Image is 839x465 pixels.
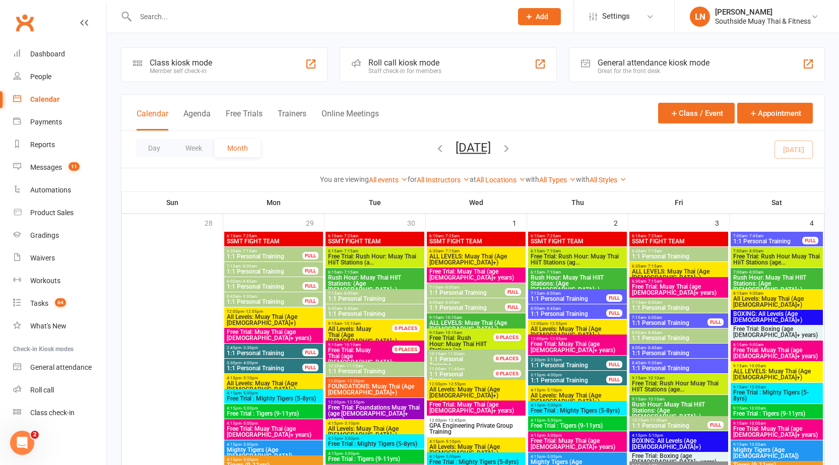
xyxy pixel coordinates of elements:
[733,311,821,323] span: BOXING: All Levels (Age [DEMOGRAPHIC_DATA]+)
[649,418,667,423] span: - 11:00am
[530,306,607,311] span: 8:00am
[646,330,662,335] span: - 8:45am
[598,68,709,75] div: Great for the front desk
[30,73,51,81] div: People
[306,214,324,231] div: 29
[328,325,371,333] span: All Levels: Muay
[733,406,821,411] span: 9:15am
[328,321,404,326] span: 9:15am
[446,418,466,423] span: - 12:45pm
[13,379,106,402] a: Roll call
[302,282,318,290] div: FULL
[631,380,726,392] span: Free Trial: Rush Hour Muay Thai HIIT Stations (age...
[241,391,258,395] span: - 5:00pm
[226,309,321,314] span: 12:00pm
[226,284,303,290] span: 1:1 Personal Training
[646,361,662,365] span: - 9:30am
[328,405,422,423] span: Free Trial: Foundations Muay Thai (age [DEMOGRAPHIC_DATA]+ years)
[13,224,106,247] a: Gradings
[631,418,708,423] span: 10:15am
[518,8,561,25] button: Add
[545,418,562,423] span: - 5:00pm
[150,68,212,75] div: Member self check-in
[328,234,422,238] span: 6:10am
[631,279,726,284] span: 6:30am
[606,309,622,317] div: FULL
[429,335,505,353] span: Hour: Muay Thai HIIT Stations (ag...
[598,58,709,68] div: General attendance kiosk mode
[13,111,106,134] a: Payments
[733,275,821,293] span: Rush Hour: Muay Thai HIIT Stations: (Age [DEMOGRAPHIC_DATA]+)
[328,253,422,265] span: Free Trial: Rush Hour: Muay Thai HiiT Stations (a...
[810,214,824,231] div: 4
[30,231,59,239] div: Gradings
[628,192,730,213] th: Fri
[429,300,505,305] span: 8:00am
[13,402,106,424] a: Class kiosk mode
[530,358,607,362] span: 2:30pm
[446,382,466,386] span: - 12:55pm
[226,391,321,395] span: 4:15pm
[631,346,726,350] span: 8:00am
[226,238,321,244] span: SSMT FIGHT TEAM
[241,346,258,350] span: - 3:30pm
[737,103,813,123] button: Appointment
[733,411,821,417] span: Free Trial : Tigers (9-11yrs)
[226,109,263,130] button: Free Trials
[13,247,106,270] a: Waivers
[278,109,306,130] button: Trainers
[302,267,318,275] div: FULL
[226,329,321,341] span: Free Trial: Muay Thai (age [DEMOGRAPHIC_DATA]+ years)
[429,367,505,371] span: 11:00am
[226,234,321,238] span: 6:10am
[631,238,726,244] span: SSMT FIGHT TEAM
[646,346,662,350] span: - 8:45am
[30,209,74,217] div: Product Sales
[342,321,361,326] span: - 10:10am
[30,363,92,371] div: General attendance
[55,298,66,307] span: 64
[576,175,590,183] strong: with
[646,315,662,320] span: - 8:00am
[631,330,726,335] span: 8:00am
[602,5,630,28] span: Settings
[530,270,625,275] span: 6:15am
[328,306,422,311] span: 8:00am
[205,214,223,231] div: 28
[13,43,106,65] a: Dashboard
[429,402,524,414] span: Free Trial: Muay Thai (age [DEMOGRAPHIC_DATA]+ years)
[707,318,724,326] div: FULL
[646,376,665,380] span: - 10:10am
[733,238,803,244] span: 1:1 Personal Training
[715,214,729,231] div: 3
[631,365,726,371] span: 1:1 Personal Training
[646,264,662,269] span: - 7:15am
[715,17,811,26] div: Southside Muay Thai & Fitness
[545,291,561,296] span: - 8:00am
[345,379,364,383] span: - 12:55pm
[456,141,491,155] button: [DATE]
[505,303,521,311] div: FULL
[631,249,726,253] span: 6:30am
[443,315,462,320] span: - 10:10am
[429,238,524,244] span: SSMT FIGHT TEAM
[429,269,524,281] span: Free Trial: Muay Thai (age [DEMOGRAPHIC_DATA]+ years)
[429,386,524,398] span: All Levels: Muay Thai (Age [DEMOGRAPHIC_DATA]+)
[30,322,67,330] div: What's New
[226,411,321,417] span: Free Trial : Tigers (9-11yrs)
[530,296,607,302] span: 1:1 Personal Training
[320,175,369,183] strong: You are viewing
[631,397,726,402] span: 9:15am
[631,320,708,326] span: 1:1 Personal Training
[241,249,257,253] span: - 7:15am
[226,376,321,380] span: 4:15pm
[328,270,422,275] span: 6:15am
[548,337,567,341] span: - 12:55pm
[545,403,562,408] span: - 5:00pm
[13,65,106,88] a: People
[30,186,71,194] div: Automations
[733,270,821,275] span: 7:00am
[345,364,363,368] span: - 11:15am
[446,352,465,356] span: - 11:00am
[631,269,726,281] span: ALL LEVELS: Muay Thai (Age [DEMOGRAPHIC_DATA]+)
